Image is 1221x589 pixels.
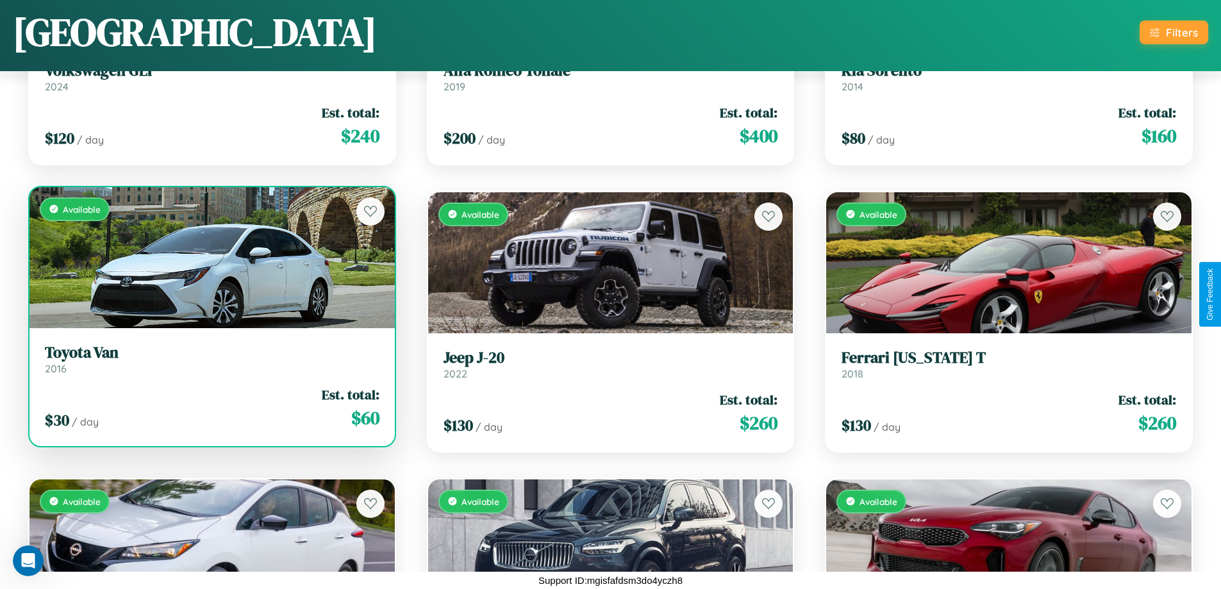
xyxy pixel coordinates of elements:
span: Est. total: [720,390,777,409]
span: $ 260 [740,410,777,436]
span: $ 30 [45,410,69,431]
span: Est. total: [322,103,379,122]
span: / day [874,420,901,433]
span: $ 160 [1142,123,1176,149]
span: Available [63,496,101,507]
a: Ferrari [US_STATE] T2018 [842,349,1176,380]
span: Available [461,496,499,507]
span: 2019 [444,80,465,93]
span: Available [860,209,897,220]
span: Available [63,204,101,215]
button: Filters [1140,21,1208,44]
span: $ 200 [444,128,476,149]
a: Kia Sorento2014 [842,62,1176,93]
span: $ 80 [842,128,865,149]
span: 2018 [842,367,863,380]
span: 2024 [45,80,69,93]
div: Filters [1166,26,1198,39]
a: Volkswagen GLI2024 [45,62,379,93]
h3: Ferrari [US_STATE] T [842,349,1176,367]
span: 2022 [444,367,467,380]
span: 2014 [842,80,863,93]
h3: Kia Sorento [842,62,1176,80]
span: $ 400 [740,123,777,149]
span: $ 60 [351,405,379,431]
span: / day [476,420,503,433]
span: / day [72,415,99,428]
span: Est. total: [1118,103,1176,122]
span: Est. total: [720,103,777,122]
span: Available [860,496,897,507]
iframe: Intercom live chat [13,545,44,576]
span: Available [461,209,499,220]
h3: Toyota Van [45,344,379,362]
a: Alfa Romeo Tonale2019 [444,62,778,93]
span: Est. total: [1118,390,1176,409]
span: $ 130 [842,415,871,436]
a: Toyota Van2016 [45,344,379,375]
span: / day [77,133,104,146]
span: $ 120 [45,128,74,149]
span: 2016 [45,362,67,375]
span: $ 260 [1138,410,1176,436]
span: $ 240 [341,123,379,149]
span: Est. total: [322,385,379,404]
h3: Volkswagen GLI [45,62,379,80]
p: Support ID: mgisfafdsm3do4yczh8 [538,572,683,589]
h3: Jeep J-20 [444,349,778,367]
div: Give Feedback [1206,269,1215,320]
a: Jeep J-202022 [444,349,778,380]
h3: Alfa Romeo Tonale [444,62,778,80]
span: / day [868,133,895,146]
span: $ 130 [444,415,473,436]
h1: [GEOGRAPHIC_DATA] [13,6,377,58]
span: / day [478,133,505,146]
